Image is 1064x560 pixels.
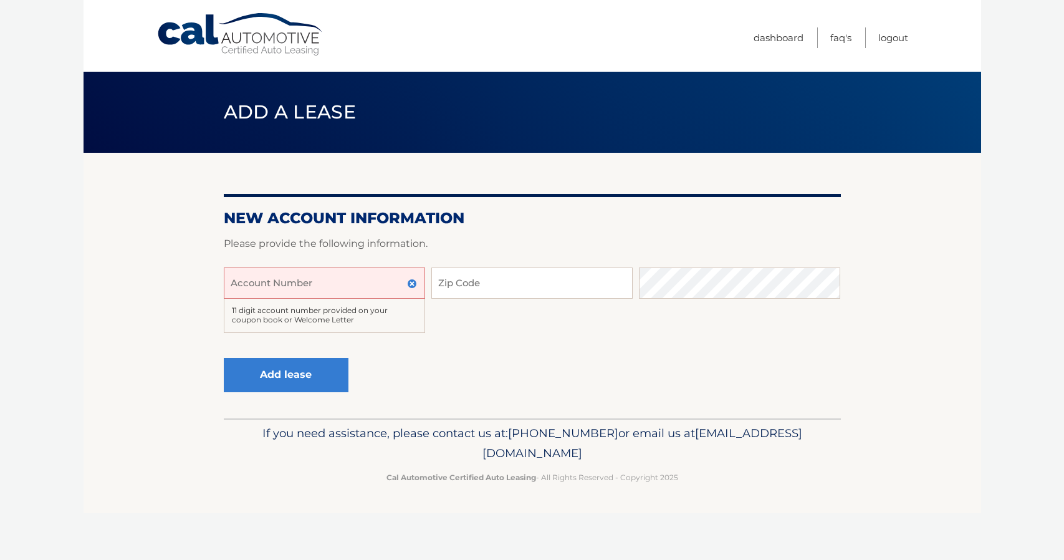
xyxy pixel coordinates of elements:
button: Add lease [224,358,348,392]
a: FAQ's [830,27,851,48]
span: Add a lease [224,100,357,123]
input: Zip Code [431,268,633,299]
a: Logout [878,27,908,48]
img: close.svg [407,279,417,289]
input: Account Number [224,268,425,299]
p: - All Rights Reserved - Copyright 2025 [232,471,833,484]
p: If you need assistance, please contact us at: or email us at [232,423,833,463]
div: 11 digit account number provided on your coupon book or Welcome Letter [224,299,425,333]
p: Please provide the following information. [224,235,841,253]
span: [PHONE_NUMBER] [508,426,618,440]
a: Cal Automotive [156,12,325,57]
strong: Cal Automotive Certified Auto Leasing [386,473,536,482]
a: Dashboard [754,27,803,48]
h2: New Account Information [224,209,841,228]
